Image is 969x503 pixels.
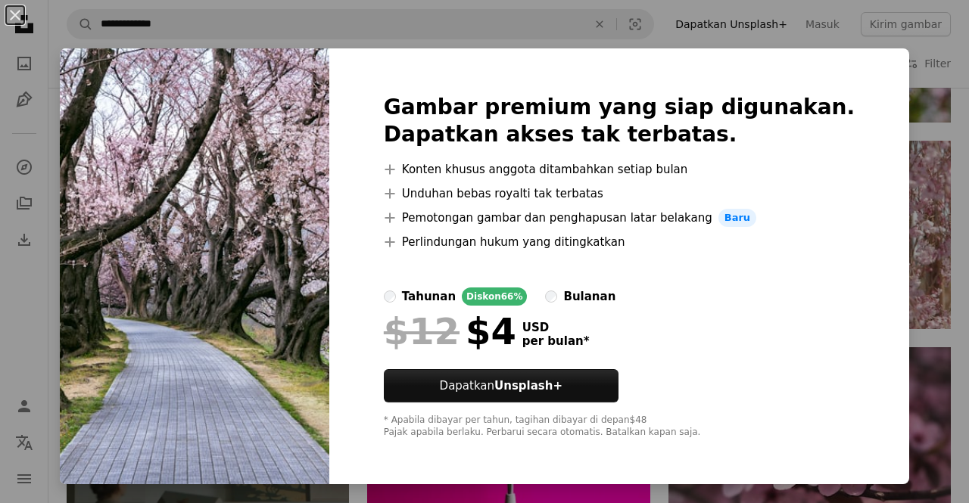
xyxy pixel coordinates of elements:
strong: Unsplash+ [494,379,562,393]
div: bulanan [563,287,615,306]
span: USD [522,321,590,334]
div: Diskon 66% [462,287,527,306]
input: tahunanDiskon66% [384,290,396,303]
span: $12 [384,312,460,351]
input: bulanan [545,290,557,303]
div: tahunan [402,287,456,306]
div: $4 [384,312,516,351]
span: per bulan * [522,334,590,348]
li: Unduhan bebas royalti tak terbatas [384,185,855,203]
h2: Gambar premium yang siap digunakan. Dapatkan akses tak terbatas. [384,94,855,148]
span: Baru [718,209,756,227]
div: * Apabila dibayar per tahun, tagihan dibayar di depan $48 Pajak apabila berlaku. Perbarui secara ... [384,415,855,439]
li: Konten khusus anggota ditambahkan setiap bulan [384,160,855,179]
li: Pemotongan gambar dan penghapusan latar belakang [384,209,855,227]
img: premium_photo-1661963210464-73560a246e06 [60,48,329,484]
button: DapatkanUnsplash+ [384,369,618,402]
li: Perlindungan hukum yang ditingkatkan [384,233,855,251]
